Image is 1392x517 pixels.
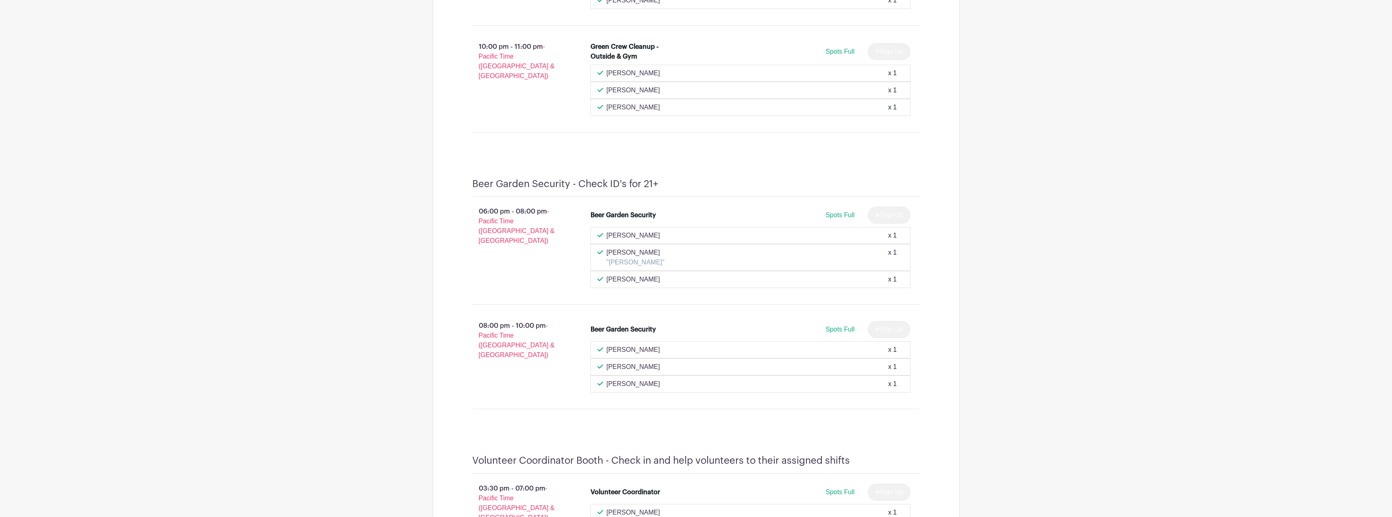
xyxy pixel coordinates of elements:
div: x 1 [888,85,897,95]
div: Beer Garden Security [591,325,656,334]
p: "[PERSON_NAME]" [606,257,665,267]
div: Green Crew Cleanup - Outside & Gym [591,42,661,61]
div: x 1 [888,248,897,267]
span: Spots Full [825,212,854,218]
p: 10:00 pm - 11:00 pm [459,39,578,84]
div: Volunteer Coordinator [591,487,660,497]
span: Spots Full [825,489,854,495]
div: x 1 [888,345,897,355]
p: [PERSON_NAME] [606,275,660,284]
div: x 1 [888,275,897,284]
span: Spots Full [825,48,854,55]
p: [PERSON_NAME] [606,103,660,112]
p: [PERSON_NAME] [606,362,660,372]
div: x 1 [888,68,897,78]
p: [PERSON_NAME] [606,345,660,355]
div: x 1 [888,231,897,240]
span: - Pacific Time ([GEOGRAPHIC_DATA] & [GEOGRAPHIC_DATA]) [479,43,555,79]
p: [PERSON_NAME] [606,379,660,389]
div: x 1 [888,379,897,389]
p: [PERSON_NAME] [606,68,660,78]
span: Spots Full [825,326,854,333]
p: 08:00 pm - 10:00 pm [459,318,578,363]
p: [PERSON_NAME] [606,248,665,257]
p: 06:00 pm - 08:00 pm [459,203,578,249]
div: x 1 [888,103,897,112]
p: [PERSON_NAME] [606,231,660,240]
h4: Volunteer Coordinator Booth - Check in and help volunteers to their assigned shifts [472,455,850,467]
div: x 1 [888,362,897,372]
h4: Beer Garden Security - Check ID's for 21+ [472,178,658,190]
p: [PERSON_NAME] [606,85,660,95]
div: Beer Garden Security [591,210,656,220]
